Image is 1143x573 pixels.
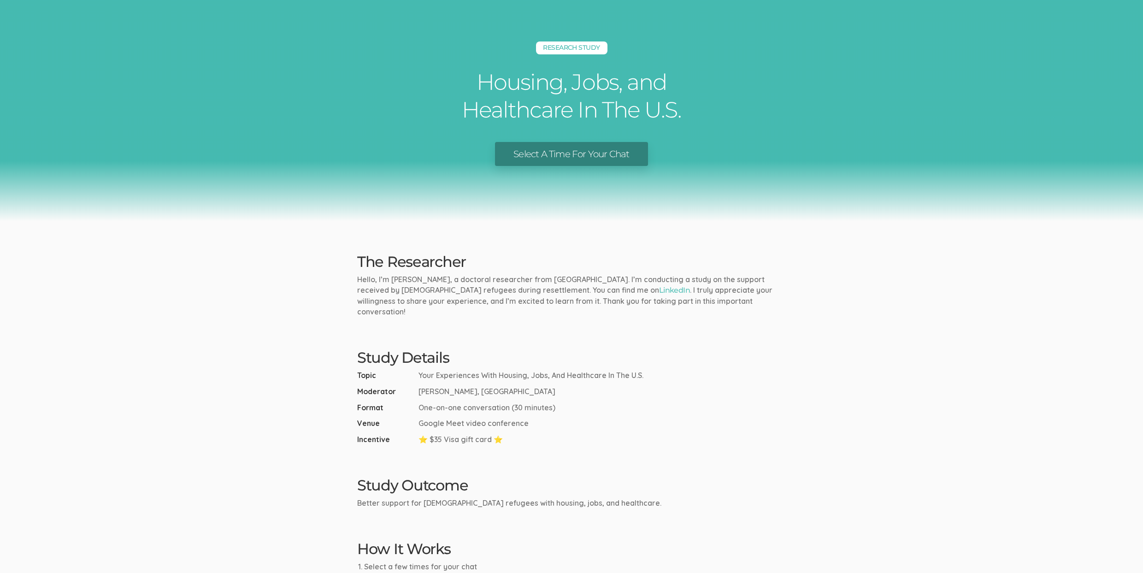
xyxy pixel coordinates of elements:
[418,370,643,381] span: Your Experiences With Housing, Jobs, And Healthcare In The U.S.
[357,434,415,445] span: Incentive
[357,418,415,429] span: Venue
[495,142,648,166] a: Select A Time For Your Chat
[418,434,503,445] span: ⭐ $35 Visa gift card ⭐
[358,561,786,572] li: Select a few times for your chat
[536,41,607,54] h5: Research Study
[418,402,555,413] span: One-on-one conversation (30 minutes)
[433,68,710,124] h1: Housing, Jobs, and Healthcare In The U.S.
[418,386,555,397] span: [PERSON_NAME], [GEOGRAPHIC_DATA]
[659,286,690,295] a: LinkedIn
[357,254,786,270] h2: The Researcher
[357,386,415,397] span: Moderator
[418,418,529,429] span: Google Meet video conference
[357,274,786,317] p: Hello, I’m [PERSON_NAME], a doctoral researcher from [GEOGRAPHIC_DATA]. I’m conducting a study on...
[357,402,415,413] span: Format
[357,349,786,366] h2: Study Details
[357,498,786,508] p: Better support for [DEMOGRAPHIC_DATA] refugees with housing, jobs, and healthcare.
[357,477,786,493] h2: Study Outcome
[357,541,786,557] h2: How It Works
[357,370,415,381] span: Topic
